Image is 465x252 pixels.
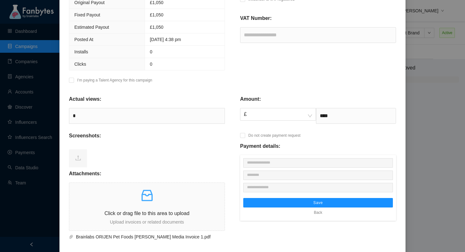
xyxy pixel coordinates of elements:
[69,170,101,177] p: Attachments:
[150,37,181,42] span: [DATE] 4:38 pm
[69,209,225,217] p: Click or drag file to this area to upload
[74,49,88,54] span: Installs
[150,62,152,67] span: 0
[248,132,301,139] p: Do not create payment request
[69,183,225,231] span: inboxClick or drag file to this area to uploadUpload invoices or related documents
[313,200,323,205] span: Save
[240,95,261,103] p: Amount:
[73,233,217,240] span: Brainlabs ORIJEN Pet Foods Daniel Enmarch Media Invoice 1.pdf
[77,77,152,83] p: I’m paying a Talent Agency for this campaign
[69,95,101,103] p: Actual views:
[314,209,322,216] span: Back
[74,25,109,30] span: Estimated Payout
[243,198,393,207] button: Save
[74,12,100,17] span: Fixed Payout
[240,142,280,150] p: Payment details:
[240,15,272,22] p: VAT Number:
[139,188,155,203] span: inbox
[69,132,101,140] p: Screenshots:
[309,207,327,218] button: Back
[69,235,73,239] span: paper-clip
[74,62,86,67] span: Clicks
[75,155,81,161] span: upload
[244,108,312,120] span: £
[150,49,152,54] span: 0
[74,37,93,42] span: Posted At
[69,219,225,225] p: Upload invoices or related documents
[150,12,164,17] span: £1,050
[150,25,164,30] span: £1,050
